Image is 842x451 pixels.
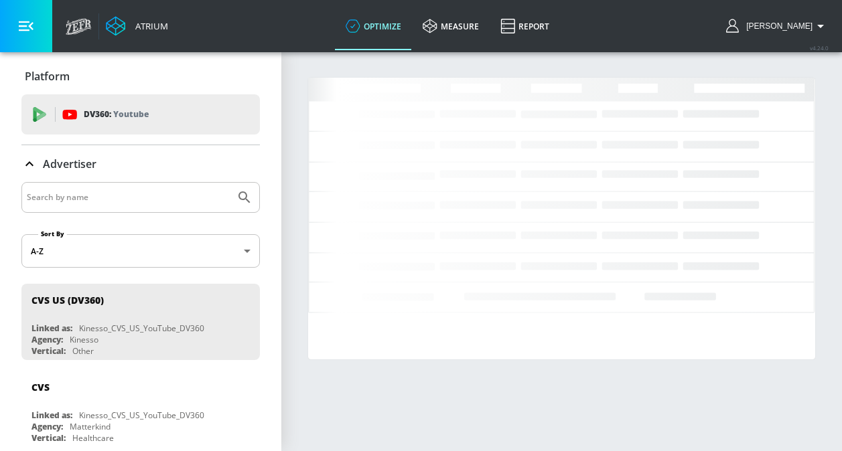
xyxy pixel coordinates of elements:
[810,44,829,52] span: v 4.24.0
[741,21,813,31] span: login as: shubham.das@mbww.com
[21,371,260,447] div: CVSLinked as:Kinesso_CVS_US_YouTube_DV360Agency:MatterkindVertical:Healthcare
[31,334,63,345] div: Agency:
[726,18,829,34] button: [PERSON_NAME]
[106,16,168,36] a: Atrium
[21,58,260,95] div: Platform
[27,189,230,206] input: Search by name
[21,284,260,360] div: CVS US (DV360)Linked as:Kinesso_CVS_US_YouTube_DV360Agency:KinessoVertical:Other
[31,432,66,444] div: Vertical:
[79,410,204,421] div: Kinesso_CVS_US_YouTube_DV360
[31,294,104,306] div: CVS US (DV360)
[43,157,96,171] p: Advertiser
[130,20,168,32] div: Atrium
[335,2,412,50] a: optimize
[25,69,70,84] p: Platform
[21,94,260,134] div: DV360: Youtube
[70,334,98,345] div: Kinesso
[84,107,149,122] p: DV360:
[21,145,260,183] div: Advertiser
[113,107,149,121] p: Youtube
[70,421,111,432] div: Matterkind
[21,234,260,268] div: A-Z
[72,432,114,444] div: Healthcare
[31,345,66,357] div: Vertical:
[412,2,490,50] a: measure
[31,323,72,334] div: Linked as:
[79,323,204,334] div: Kinesso_CVS_US_YouTube_DV360
[490,2,560,50] a: Report
[31,421,63,432] div: Agency:
[31,381,50,393] div: CVS
[38,230,67,238] label: Sort By
[31,410,72,421] div: Linked as:
[72,345,94,357] div: Other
